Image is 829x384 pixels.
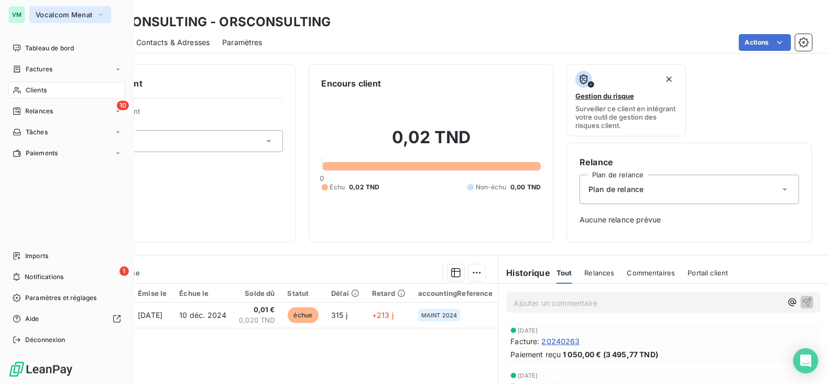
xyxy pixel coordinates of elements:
[239,315,275,326] span: 0,020 TND
[627,269,675,277] span: Commentaires
[25,106,53,116] span: Relances
[25,314,39,324] span: Aide
[575,104,677,130] span: Surveiller ce client en intégrant votre outil de gestion des risques client.
[588,184,643,195] span: Plan de relance
[793,348,819,374] div: Open Intercom Messenger
[119,266,129,276] span: 1
[580,156,799,168] h6: Relance
[739,34,791,51] button: Actions
[331,311,347,319] span: 315 j
[566,64,686,136] button: Gestion du risqueSurveiller ce client en intégrant votre outil de gestion des risques client.
[330,183,345,192] span: Échu
[372,289,406,297] div: Retard
[222,37,263,48] span: Paramètres
[8,311,125,327] a: Aide
[25,272,63,282] span: Notifications
[349,183,379,192] span: 0,02 TND
[580,215,799,225] span: Aucune relance prévue
[688,269,728,277] span: Portail client
[288,289,319,297] div: Statut
[239,289,275,297] div: Solde dû
[138,289,167,297] div: Émise le
[510,183,541,192] span: 0,00 TND
[179,289,226,297] div: Échue le
[26,86,47,95] span: Clients
[36,10,92,19] span: Vocalcom Menat
[585,269,615,277] span: Relances
[25,335,66,345] span: Déconnexion
[557,269,572,277] span: Tout
[331,289,359,297] div: Délai
[179,311,226,319] span: 10 déc. 2024
[320,174,324,183] span: 0
[8,361,73,378] img: Logo LeanPay
[518,372,538,379] span: [DATE]
[117,101,129,110] span: 10
[511,349,561,360] span: Paiement reçu
[575,92,634,100] span: Gestion du risque
[421,312,457,318] span: MAINT 2024
[138,311,162,319] span: [DATE]
[26,65,52,74] span: Factures
[518,327,538,334] span: [DATE]
[25,293,96,303] span: Paramètres et réglages
[542,336,580,347] span: 20240263
[26,127,48,137] span: Tâches
[476,183,506,192] span: Non-échu
[288,307,319,323] span: échue
[25,44,74,53] span: Tableau de bord
[239,305,275,315] span: 0,01 €
[418,289,493,297] div: accountingReference
[322,127,541,158] h2: 0,02 TND
[498,266,551,279] h6: Historique
[25,251,48,261] span: Imports
[26,148,58,158] span: Paiements
[63,77,283,90] h6: Informations client
[92,13,331,31] h3: ORS CONSULTING - ORSCONSULTING
[563,349,658,360] span: 1 050,00 € (3 495,77 TND)
[136,37,210,48] span: Contacts & Adresses
[372,311,394,319] span: +213 j
[511,336,540,347] span: Facture :
[8,6,25,23] div: VM
[322,77,381,90] h6: Encours client
[84,107,283,122] span: Propriétés Client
